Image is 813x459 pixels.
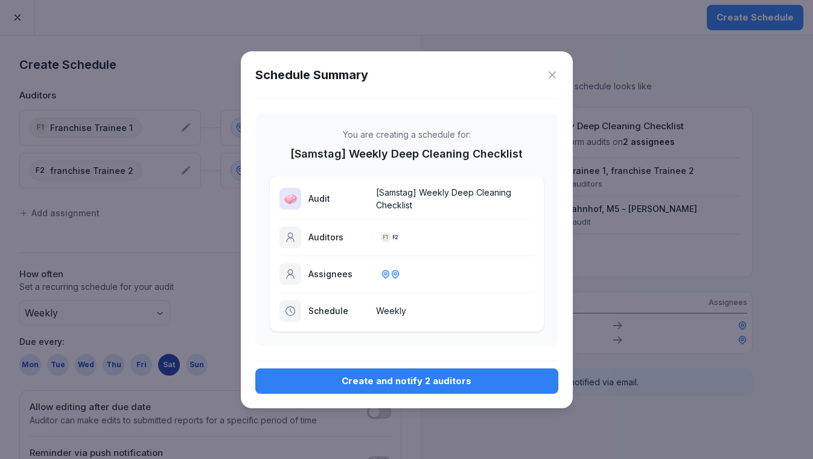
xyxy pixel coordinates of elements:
h1: Schedule Summary [255,66,368,84]
p: Weekly [376,304,534,317]
div: Create and notify 2 auditors [265,374,549,388]
p: Audit [308,192,369,205]
p: [Samstag] Weekly Deep Cleaning Checklist [290,146,523,162]
p: [Samstag] Weekly Deep Cleaning Checklist [376,186,534,211]
p: Auditors [308,231,369,243]
p: Assignees [308,268,369,280]
div: F1 [381,233,391,242]
p: You are creating a schedule for: [343,128,471,141]
div: f2 [391,233,400,242]
p: 🧼 [284,190,297,207]
p: Schedule [308,304,369,317]
button: Create and notify 2 auditors [255,368,558,394]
